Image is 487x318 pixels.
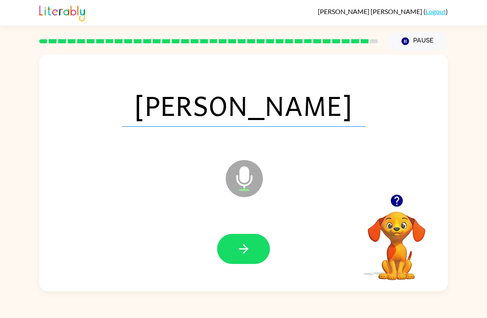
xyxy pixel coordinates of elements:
[122,84,365,127] span: [PERSON_NAME]
[318,7,423,15] span: [PERSON_NAME] [PERSON_NAME]
[426,7,446,15] a: Logout
[318,7,448,15] div: ( )
[388,32,448,51] button: Pause
[39,3,85,21] img: Literably
[355,199,438,281] video: Your browser must support playing .mp4 files to use Literably. Please try using another browser.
